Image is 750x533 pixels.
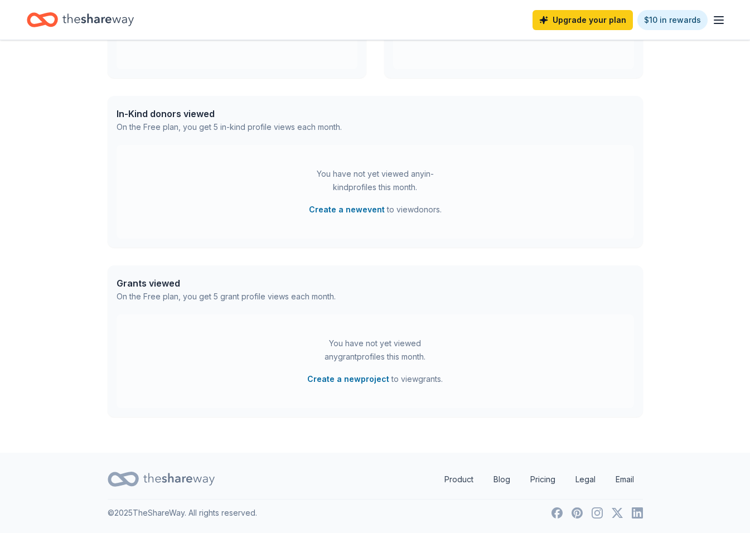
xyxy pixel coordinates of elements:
[485,468,519,491] a: Blog
[436,468,643,491] nav: quick links
[309,203,385,216] button: Create a newevent
[117,107,342,120] div: In-Kind donors viewed
[117,120,342,134] div: On the Free plan, you get 5 in-kind profile views each month.
[306,337,445,364] div: You have not yet viewed any grant profiles this month.
[306,167,445,194] div: You have not yet viewed any in-kind profiles this month.
[307,372,443,386] span: to view grants .
[637,10,708,30] a: $10 in rewards
[117,290,336,303] div: On the Free plan, you get 5 grant profile views each month.
[309,203,442,216] span: to view donors .
[307,372,389,386] button: Create a newproject
[567,468,604,491] a: Legal
[117,277,336,290] div: Grants viewed
[27,7,134,33] a: Home
[533,10,633,30] a: Upgrade your plan
[108,506,257,520] p: © 2025 TheShareWay. All rights reserved.
[436,468,482,491] a: Product
[521,468,564,491] a: Pricing
[607,468,643,491] a: Email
